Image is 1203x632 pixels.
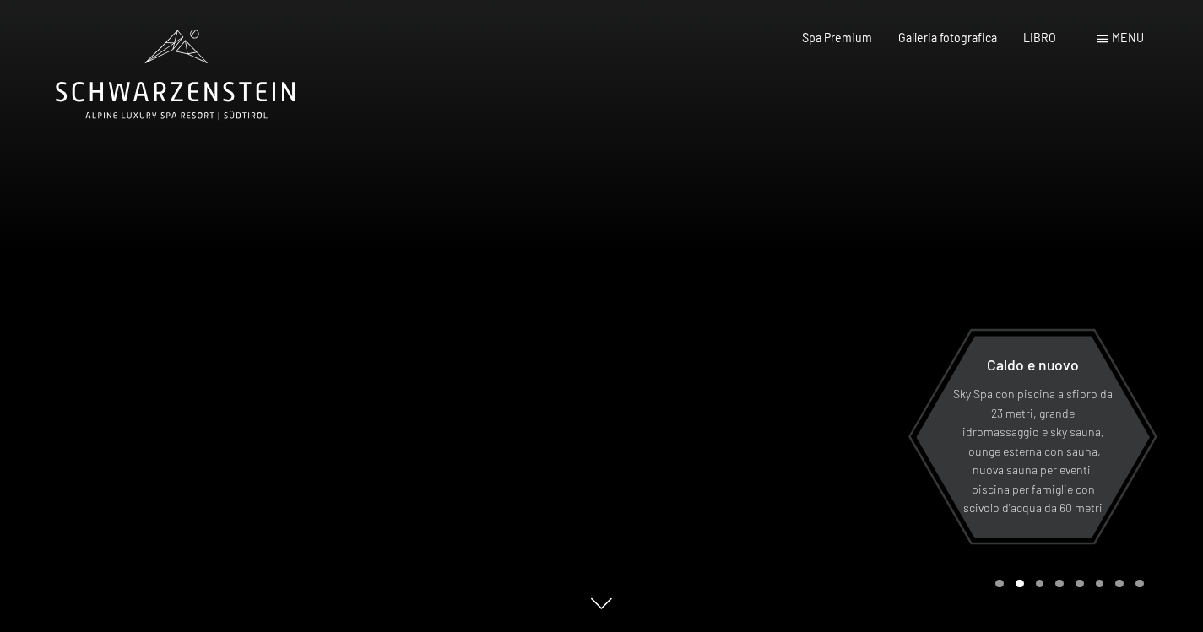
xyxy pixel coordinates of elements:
[995,580,1004,588] div: Carousel Page 1
[987,355,1079,374] font: Caldo e nuovo
[915,335,1151,539] a: Caldo e nuovo Sky Spa con piscina a sfioro da 23 metri, grande idromassaggio e sky sauna, lounge ...
[1096,580,1104,588] div: Pagina 6 della giostra
[1055,580,1064,588] div: Pagina 4 del carosello
[1115,580,1124,588] div: Carosello Pagina 7
[1016,580,1024,588] div: Carousel Page 2 (Current Slide)
[1112,30,1144,45] font: menu
[1023,30,1056,45] a: LIBRO
[953,386,1113,515] font: Sky Spa con piscina a sfioro da 23 metri, grande idromassaggio e sky sauna, lounge esterna con sa...
[898,30,997,45] a: Galleria fotografica
[1135,580,1144,588] div: Pagina 8 della giostra
[802,30,872,45] a: Spa Premium
[989,580,1143,588] div: Paginazione carosello
[1036,580,1044,588] div: Pagina 3 della giostra
[1076,580,1084,588] div: Pagina 5 della giostra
